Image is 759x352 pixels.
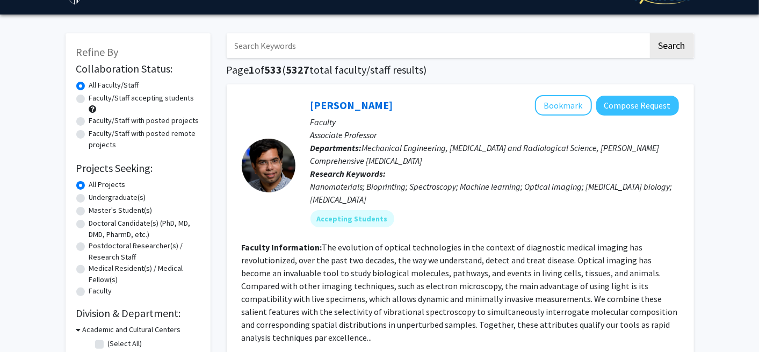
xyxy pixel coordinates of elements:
[227,63,694,76] h1: Page of ( total faculty/staff results)
[310,180,679,206] div: Nanomaterials; Bioprinting; Spectroscopy; Machine learning; Optical imaging; [MEDICAL_DATA] biolo...
[596,96,679,116] button: Compose Request to Ishan Barman
[76,45,119,59] span: Refine By
[76,307,200,320] h2: Division & Department:
[310,142,362,153] b: Departments:
[242,242,322,253] b: Faculty Information:
[310,142,660,166] span: Mechanical Engineering, [MEDICAL_DATA] and Radiological Science, [PERSON_NAME] Comprehensive [MED...
[310,210,394,227] mat-chip: Accepting Students
[89,128,200,150] label: Faculty/Staff with posted remote projects
[89,192,146,203] label: Undergraduate(s)
[89,80,139,91] label: All Faculty/Staff
[83,324,181,335] h3: Academic and Cultural Centers
[76,162,200,175] h2: Projects Seeking:
[89,285,112,297] label: Faculty
[89,179,126,190] label: All Projects
[310,168,386,179] b: Research Keywords:
[249,63,255,76] span: 1
[8,304,46,344] iframe: Chat
[89,115,199,126] label: Faculty/Staff with posted projects
[310,116,679,128] p: Faculty
[108,338,142,349] label: (Select All)
[310,128,679,141] p: Associate Professor
[286,63,310,76] span: 5327
[535,95,592,116] button: Add Ishan Barman to Bookmarks
[76,62,200,75] h2: Collaboration Status:
[650,33,694,58] button: Search
[227,33,648,58] input: Search Keywords
[265,63,283,76] span: 533
[89,263,200,285] label: Medical Resident(s) / Medical Fellow(s)
[242,242,678,343] fg-read-more: The evolution of optical technologies in the context of diagnostic medical imaging has revolution...
[89,205,153,216] label: Master's Student(s)
[89,240,200,263] label: Postdoctoral Researcher(s) / Research Staff
[310,98,393,112] a: [PERSON_NAME]
[89,92,194,104] label: Faculty/Staff accepting students
[89,218,200,240] label: Doctoral Candidate(s) (PhD, MD, DMD, PharmD, etc.)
